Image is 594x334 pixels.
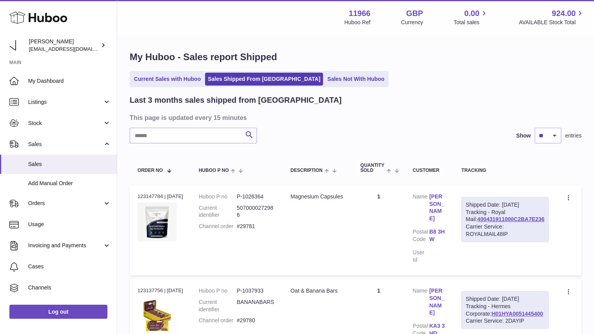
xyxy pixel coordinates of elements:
[29,38,99,53] div: [PERSON_NAME]
[291,168,323,173] span: Description
[199,317,237,324] dt: Channel order
[461,291,549,329] div: Tracking - Hermes Corporate:
[461,197,549,242] div: Tracking - Royal Mail:
[552,8,576,19] span: 924.00
[28,141,103,148] span: Sales
[453,19,488,26] span: Total sales
[464,8,480,19] span: 0.00
[137,193,183,200] div: 123147784 | [DATE]
[237,287,275,295] dd: P-1037933
[429,287,446,317] a: [PERSON_NAME]
[461,168,549,173] div: Tracking
[199,223,237,230] dt: Channel order
[28,161,111,168] span: Sales
[28,200,103,207] span: Orders
[237,204,275,219] dd: 5070000272986
[466,223,544,238] div: Carrier Service: ROYALMAIL48IP
[453,8,488,26] a: 0.00 Total sales
[519,19,585,26] span: AVAILABLE Stock Total
[291,287,345,295] div: Oat & Banana Bars
[492,311,543,317] a: H01HYA0051445400
[325,73,387,86] a: Sales Not With Huboo
[130,51,582,63] h1: My Huboo - Sales report Shipped
[413,228,429,245] dt: Postal Code
[413,287,429,319] dt: Name
[137,287,183,294] div: 123137756 | [DATE]
[360,163,385,173] span: Quantity Sold
[429,193,446,223] a: [PERSON_NAME]
[413,249,429,264] dt: User Id
[137,202,177,241] img: 1734951587.jpg
[28,120,103,127] span: Stock
[131,73,203,86] a: Current Sales with Huboo
[413,193,429,225] dt: Name
[28,77,111,85] span: My Dashboard
[477,216,544,222] a: 400431911000C2BA7E236
[401,19,423,26] div: Currency
[9,305,107,319] a: Log out
[466,201,544,209] div: Shipped Date: [DATE]
[237,193,275,200] dd: P-1026364
[130,113,580,122] h3: This page is updated every 15 minutes
[344,19,371,26] div: Huboo Ref
[199,298,237,313] dt: Current identifier
[199,168,229,173] span: Huboo P no
[199,193,237,200] dt: Huboo P no
[429,228,446,243] a: B8 3HW
[406,8,423,19] strong: GBP
[291,193,345,200] div: Magnesium Capsules
[28,263,111,270] span: Cases
[466,317,544,325] div: Carrier Service: 2DAYIP
[516,132,531,139] label: Show
[466,295,544,303] div: Shipped Date: [DATE]
[519,8,585,26] a: 924.00 AVAILABLE Stock Total
[137,168,163,173] span: Order No
[28,221,111,228] span: Usage
[28,180,111,187] span: Add Manual Order
[28,284,111,291] span: Channels
[237,298,275,313] dd: BANANABARS
[237,223,275,230] dd: #29781
[205,73,323,86] a: Sales Shipped From [GEOGRAPHIC_DATA]
[28,242,103,249] span: Invoicing and Payments
[237,317,275,324] dd: #29780
[349,8,371,19] strong: 11966
[28,98,103,106] span: Listings
[413,168,446,173] div: Customer
[130,95,342,105] h2: Last 3 months sales shipped from [GEOGRAPHIC_DATA]
[199,204,237,219] dt: Current identifier
[199,287,237,295] dt: Huboo P no
[9,39,21,51] img: info@tenpm.co
[353,185,405,275] td: 1
[565,132,582,139] span: entries
[29,46,115,52] span: [EMAIL_ADDRESS][DOMAIN_NAME]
